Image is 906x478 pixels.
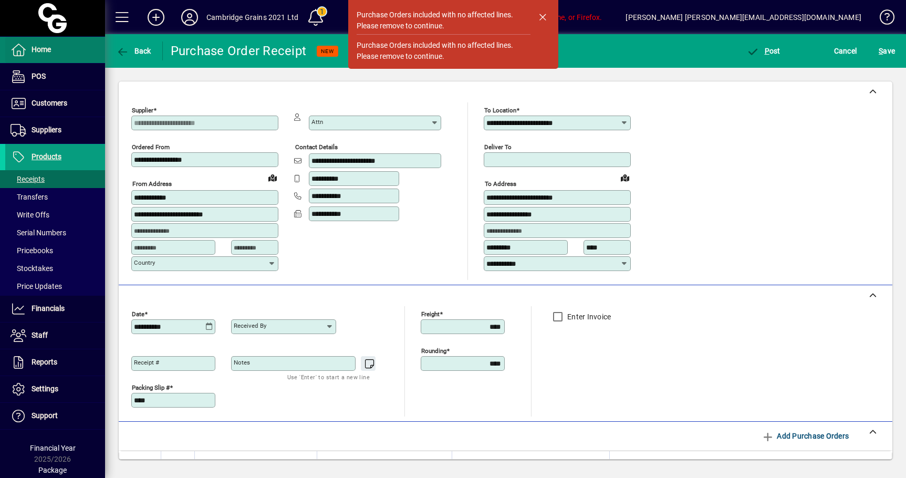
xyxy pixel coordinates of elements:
a: Transfers [5,188,105,206]
span: Package [38,466,67,474]
a: Receipts [5,170,105,188]
div: [PERSON_NAME] [PERSON_NAME][EMAIL_ADDRESS][DOMAIN_NAME] [626,9,861,26]
a: Suppliers [5,117,105,143]
a: Home [5,37,105,63]
span: POS [32,72,46,80]
span: Financials [32,304,65,313]
span: Ordered By [457,458,488,470]
button: Add [139,8,173,27]
mat-label: Attn [311,118,323,126]
a: Price Updates [5,277,105,295]
div: Ordered By [457,458,604,470]
div: Purchase Orders included with no affected lines. Please remove to continue. [357,40,520,62]
mat-label: Packing Slip # [132,383,170,391]
span: Price Updates [11,282,62,290]
span: Add Purchase Orders [762,428,849,444]
app-page-header-button: Back [105,41,163,60]
a: Staff [5,323,105,349]
span: Financial Year [30,444,76,452]
span: Receipts [11,175,45,183]
button: Profile [173,8,206,27]
button: Back [113,41,154,60]
span: Customers [32,99,67,107]
mat-label: Country [134,259,155,266]
a: Support [5,403,105,429]
span: Serial Numbers [11,228,66,237]
button: Save [876,41,898,60]
div: PO [200,458,311,470]
div: Cambridge Grains 2021 Ltd [206,9,298,26]
span: Back [116,47,151,55]
span: Cancel [834,43,857,59]
div: Purchase Order Receipt [171,43,307,59]
a: POS [5,64,105,90]
mat-label: Deliver To [484,143,512,151]
a: Customers [5,90,105,117]
span: Suppliers [32,126,61,134]
span: Home [32,45,51,54]
span: Pricebooks [11,246,53,255]
button: Add Purchase Orders [757,427,853,445]
span: NEW [321,48,334,55]
button: Cancel [831,41,860,60]
span: Support [32,411,58,420]
a: Serial Numbers [5,224,105,242]
a: Write Offs [5,206,105,224]
a: View on map [264,169,281,186]
div: Freight (excl GST) [615,458,879,470]
mat-label: Ordered from [132,143,170,151]
span: Date [166,458,180,470]
span: Transfers [11,193,48,201]
mat-label: Supplier [132,107,153,114]
span: Location [372,458,397,470]
span: Reports [32,358,57,366]
a: Pricebooks [5,242,105,259]
span: Staff [32,331,48,339]
mat-label: To location [484,107,516,114]
a: Knowledge Base [872,2,893,36]
span: PO [200,458,209,470]
span: P [765,47,769,55]
mat-label: Freight [421,310,440,317]
span: Write Offs [11,211,49,219]
mat-label: Notes [234,359,250,366]
span: Stocktakes [11,264,53,273]
a: View on map [617,169,633,186]
mat-hint: Use 'Enter' to start a new line [287,371,370,383]
span: S [879,47,883,55]
a: Stocktakes [5,259,105,277]
mat-label: Rounding [421,347,446,354]
label: Enter Invoice [565,311,611,322]
a: Reports [5,349,105,376]
span: ave [879,43,895,59]
mat-label: Received by [234,322,266,329]
mat-label: Date [132,310,144,317]
span: Settings [32,385,58,393]
a: Financials [5,296,105,322]
span: Products [32,152,61,161]
span: ost [746,47,780,55]
button: Post [744,41,783,60]
span: Freight (excl GST) [615,458,665,470]
mat-label: Receipt # [134,359,159,366]
a: Settings [5,376,105,402]
div: Date [166,458,189,470]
